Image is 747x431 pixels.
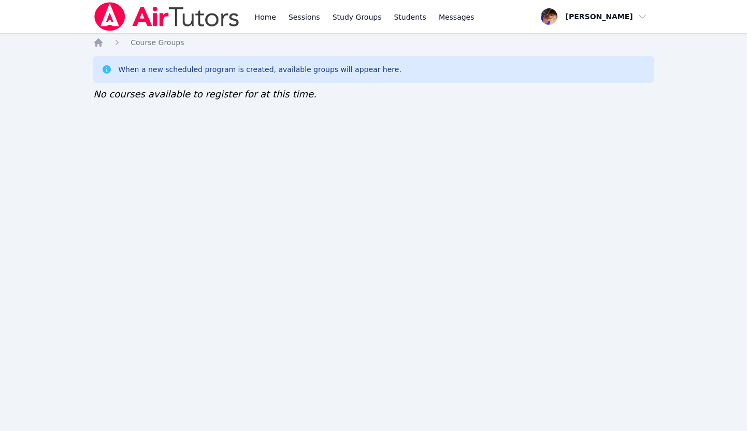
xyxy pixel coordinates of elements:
img: Air Tutors [93,2,240,31]
nav: Breadcrumb [93,37,654,48]
span: Messages [439,12,475,22]
span: No courses available to register for at this time. [93,89,317,99]
div: When a new scheduled program is created, available groups will appear here. [118,64,401,75]
span: Course Groups [131,38,184,47]
a: Course Groups [131,37,184,48]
